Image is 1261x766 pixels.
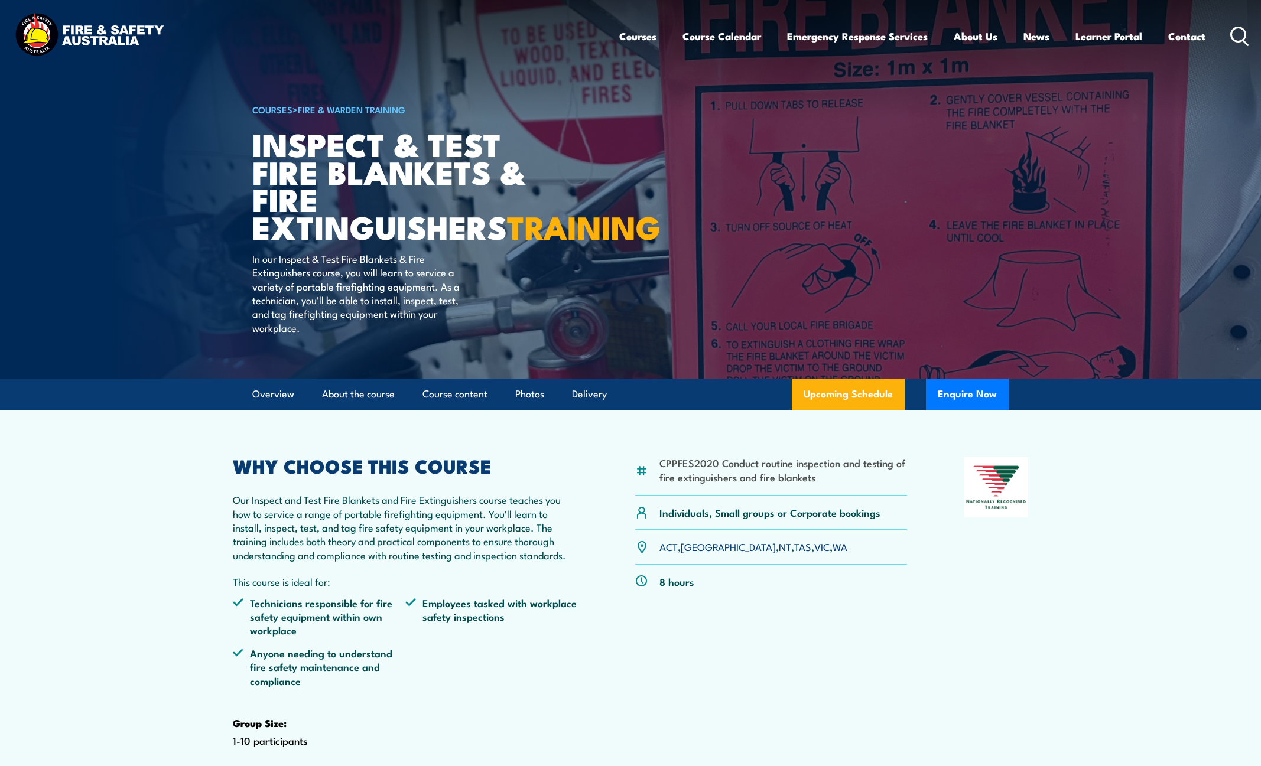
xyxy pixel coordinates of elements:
[814,539,830,553] a: VIC
[233,646,405,687] li: Anyone needing to understand fire safety maintenance and compliance
[322,379,395,410] a: About the course
[659,575,694,588] p: 8 hours
[507,201,661,250] strong: TRAINING
[233,596,405,637] li: Technicians responsible for fire safety equipment within own workplace
[1075,21,1142,52] a: Learner Portal
[252,252,468,334] p: In our Inspect & Test Fire Blankets & Fire Extinguishers course, you will learn to service a vari...
[252,130,544,240] h1: Inspect & Test Fire Blankets & Fire Extinguishers
[572,379,607,410] a: Delivery
[422,379,487,410] a: Course content
[659,506,880,519] p: Individuals, Small groups or Corporate bookings
[659,539,678,553] a: ACT
[682,21,761,52] a: Course Calendar
[794,539,811,553] a: TAS
[681,539,776,553] a: [GEOGRAPHIC_DATA]
[792,379,905,410] a: Upcoming Schedule
[659,456,907,484] li: CPPFES2020 Conduct routine inspection and testing of fire extinguishers and fire blankets
[252,379,294,410] a: Overview
[779,539,791,553] a: NT
[954,21,997,52] a: About Us
[1168,21,1205,52] a: Contact
[926,379,1009,410] button: Enquire Now
[964,457,1028,517] img: Nationally Recognised Training logo.
[619,21,656,52] a: Courses
[233,715,287,731] strong: Group Size:
[252,103,292,116] a: COURSES
[252,102,544,116] h6: >
[659,540,847,553] p: , , , , ,
[833,539,847,553] a: WA
[515,379,544,410] a: Photos
[405,596,578,637] li: Employees tasked with workplace safety inspections
[233,457,578,474] h2: WHY CHOOSE THIS COURSE
[787,21,928,52] a: Emergency Response Services
[233,493,578,562] p: Our Inspect and Test Fire Blankets and Fire Extinguishers course teaches you how to service a ran...
[298,103,405,116] a: Fire & Warden Training
[233,575,578,588] p: This course is ideal for:
[1023,21,1049,52] a: News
